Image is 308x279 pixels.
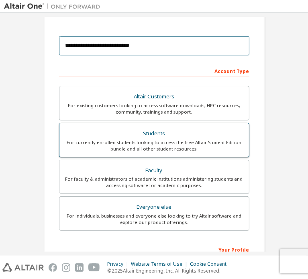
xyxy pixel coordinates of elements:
[49,263,57,272] img: facebook.svg
[107,267,231,274] p: © 2025 Altair Engineering, Inc. All Rights Reserved.
[190,261,231,267] div: Cookie Consent
[88,263,100,272] img: youtube.svg
[2,263,44,272] img: altair_logo.svg
[62,263,70,272] img: instagram.svg
[75,263,84,272] img: linkedin.svg
[64,213,244,226] div: For individuals, businesses and everyone else looking to try Altair software and explore our prod...
[64,139,244,152] div: For currently enrolled students looking to access the free Altair Student Edition bundle and all ...
[64,165,244,176] div: Faculty
[107,261,131,267] div: Privacy
[59,64,249,77] div: Account Type
[64,102,244,115] div: For existing customers looking to access software downloads, HPC resources, community, trainings ...
[64,128,244,139] div: Students
[59,243,249,256] div: Your Profile
[64,202,244,213] div: Everyone else
[64,91,244,102] div: Altair Customers
[131,261,190,267] div: Website Terms of Use
[4,2,104,10] img: Altair One
[64,176,244,189] div: For faculty & administrators of academic institutions administering students and accessing softwa...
